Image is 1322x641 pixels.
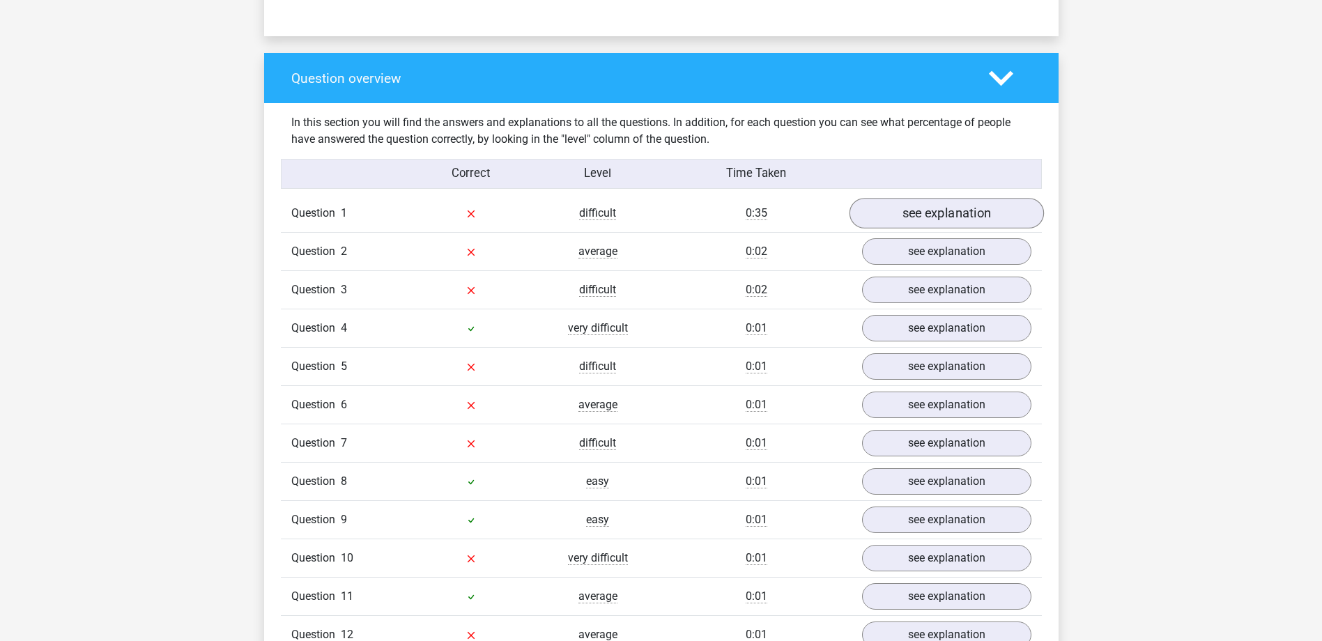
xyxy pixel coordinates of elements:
[862,238,1031,265] a: see explanation
[341,513,347,526] span: 9
[291,511,341,528] span: Question
[291,396,341,413] span: Question
[341,628,353,641] span: 12
[862,545,1031,571] a: see explanation
[862,430,1031,456] a: see explanation
[341,206,347,219] span: 1
[746,321,767,335] span: 0:01
[579,360,616,373] span: difficult
[746,551,767,565] span: 0:01
[578,245,617,258] span: average
[535,165,661,183] div: Level
[746,513,767,527] span: 0:01
[291,358,341,375] span: Question
[746,436,767,450] span: 0:01
[862,468,1031,495] a: see explanation
[291,281,341,298] span: Question
[579,436,616,450] span: difficult
[746,360,767,373] span: 0:01
[579,283,616,297] span: difficult
[746,474,767,488] span: 0:01
[862,353,1031,380] a: see explanation
[291,243,341,260] span: Question
[291,435,341,451] span: Question
[291,320,341,337] span: Question
[341,551,353,564] span: 10
[661,165,851,183] div: Time Taken
[862,277,1031,303] a: see explanation
[341,321,347,334] span: 4
[408,165,535,183] div: Correct
[746,589,767,603] span: 0:01
[341,589,353,603] span: 11
[579,206,616,220] span: difficult
[568,551,628,565] span: very difficult
[341,398,347,411] span: 6
[291,473,341,490] span: Question
[578,589,617,603] span: average
[862,507,1031,533] a: see explanation
[341,436,347,449] span: 7
[746,398,767,412] span: 0:01
[281,114,1042,148] div: In this section you will find the answers and explanations to all the questions. In addition, for...
[291,70,968,86] h4: Question overview
[291,550,341,566] span: Question
[586,513,609,527] span: easy
[862,315,1031,341] a: see explanation
[586,474,609,488] span: easy
[746,245,767,258] span: 0:02
[862,583,1031,610] a: see explanation
[862,392,1031,418] a: see explanation
[341,474,347,488] span: 8
[568,321,628,335] span: very difficult
[341,283,347,296] span: 3
[746,283,767,297] span: 0:02
[341,245,347,258] span: 2
[291,205,341,222] span: Question
[291,588,341,605] span: Question
[849,199,1043,229] a: see explanation
[746,206,767,220] span: 0:35
[341,360,347,373] span: 5
[578,398,617,412] span: average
